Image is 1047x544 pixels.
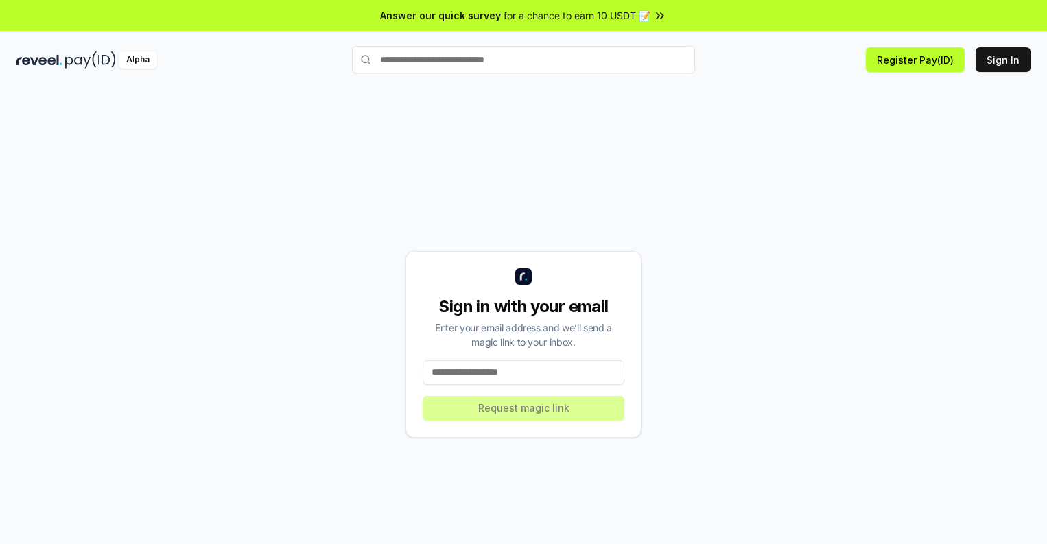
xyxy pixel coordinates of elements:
img: logo_small [515,268,532,285]
img: reveel_dark [16,51,62,69]
div: Sign in with your email [423,296,624,318]
span: for a chance to earn 10 USDT 📝 [504,8,650,23]
button: Register Pay(ID) [866,47,965,72]
div: Alpha [119,51,157,69]
span: Answer our quick survey [380,8,501,23]
div: Enter your email address and we’ll send a magic link to your inbox. [423,320,624,349]
img: pay_id [65,51,116,69]
button: Sign In [976,47,1031,72]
